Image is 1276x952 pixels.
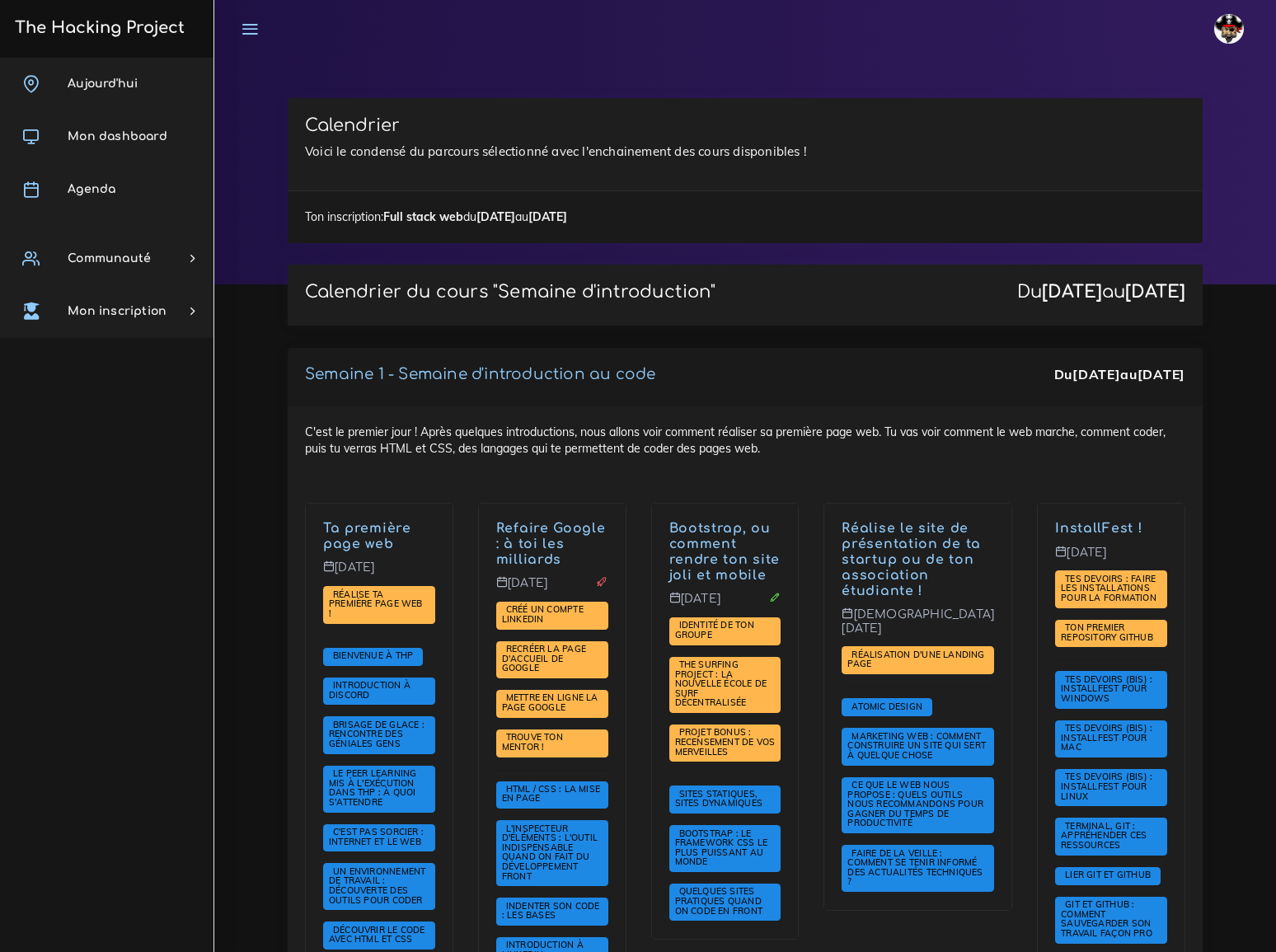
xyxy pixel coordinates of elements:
[10,19,185,37] h3: The Hacking Project
[1061,869,1155,880] span: Lier Git et Github
[847,649,984,670] span: Réalisation d'une landing page
[1138,366,1185,382] strong: [DATE]
[502,784,600,805] a: HTML / CSS : la mise en page
[502,823,598,882] a: L'inspecteur d'éléments : l'outil indispensable quand on fait du développement front
[675,886,767,917] a: Quelques sites pratiques quand on code en front
[329,866,427,907] a: Un environnement de travail : découverte des outils pour coder
[1061,723,1152,753] a: Tes devoirs (bis) : Installfest pour MAC
[329,865,427,906] span: Un environnement de travail : découverte des outils pour coder
[496,576,608,603] p: [DATE]
[675,620,754,641] a: Identité de ton groupe
[1061,899,1156,940] a: Git et GitHub : comment sauvegarder son travail façon pro
[1054,365,1185,384] div: Du au
[502,783,600,804] span: HTML / CSS : la mise en page
[847,779,983,828] span: Ce que le web nous propose : quels outils nous recommandons pour gagner du temps de productivité
[323,521,411,551] a: Ta première page web
[842,521,981,598] a: Réalise le site de présentation de ta startup ou de ton association étudiante !
[502,901,600,922] a: Indenter son code : les bases
[1061,820,1147,851] span: Terminal, Git : appréhender ces ressources
[502,692,598,713] span: Mettre en ligne la page Google
[329,650,417,662] a: Bienvenue à THP
[329,719,425,749] span: Brisage de glace : rencontre des géniales gens
[1061,771,1152,801] span: Tes devoirs (bis) : Installfest pour Linux
[502,731,563,753] span: Trouve ton mentor !
[329,826,425,847] span: C'est pas sorcier : internet et le web
[323,560,435,587] p: [DATE]
[669,521,781,582] a: Bootstrap, ou comment rendre ton site joli et mobile
[842,607,994,648] p: [DEMOGRAPHIC_DATA][DATE]
[502,644,586,674] a: Recréer la page d'accueil de Google
[68,252,151,265] span: Communauté
[847,701,927,712] a: Atomic Design
[1072,366,1120,382] strong: [DATE]
[675,659,767,709] a: The Surfing Project : la nouvelle école de surf décentralisée
[1055,521,1142,536] a: InstallFest !
[329,924,425,945] span: Découvrir le code avec HTML et CSS
[847,780,983,829] a: Ce que le web nous propose : quels outils nous recommandons pour gagner du temps de productivité
[502,900,600,922] span: Indenter son code : les bases
[847,650,984,671] a: Réalisation d'une landing page
[1061,574,1161,604] a: Tes devoirs : faire les installations pour la formation
[1061,673,1152,704] span: Tes devoirs (bis) : Installfest pour Windows
[329,680,410,701] a: Introduction à Discord
[476,209,515,224] strong: [DATE]
[1061,674,1152,705] a: Tes devoirs (bis) : Installfest pour Windows
[675,619,754,640] span: Identité de ton groupe
[329,767,416,808] span: Le Peer learning mis à l'exécution dans THP : à quoi s'attendre
[502,692,598,714] a: Mettre en ligne la page Google
[329,589,423,619] a: Réalise ta première page web !
[1061,771,1152,802] a: Tes devoirs (bis) : Installfest pour Linux
[68,183,115,195] span: Agenda
[68,77,138,90] span: Aujourd'hui
[1061,573,1161,603] span: Tes devoirs : faire les installations pour la formation
[675,828,767,868] a: Bootstrap : le framework CSS le plus puissant au monde
[1061,898,1156,939] span: Git et GitHub : comment sauvegarder son travail façon pro
[675,726,776,757] span: PROJET BONUS : recensement de vos merveilles
[1055,546,1167,572] p: [DATE]
[305,366,655,382] a: Semaine 1 - Semaine d'introduction au code
[675,659,767,708] span: The Surfing Project : la nouvelle école de surf décentralisée
[847,731,986,762] a: Marketing web : comment construire un site qui sert à quelque chose
[1061,622,1157,644] a: Ton premier repository GitHub
[1061,821,1147,851] a: Terminal, Git : appréhender ces ressources
[329,768,416,809] a: Le Peer learning mis à l'exécution dans THP : à quoi s'attendre
[847,847,983,888] a: Faire de la veille : comment se tenir informé des actualités techniques ?
[329,925,425,946] a: Découvrir le code avec HTML et CSS
[675,885,767,916] span: Quelques sites pratiques quand on code en front
[502,603,584,625] span: Créé un compte LinkedIn
[305,282,715,302] p: Calendrier du cours "Semaine d'introduction"
[1125,282,1185,302] strong: [DATE]
[502,732,563,753] a: Trouve ton mentor !
[502,604,584,626] a: Créé un compte LinkedIn
[1061,722,1152,753] span: Tes devoirs (bis) : Installfest pour MAC
[1017,282,1185,302] div: Du au
[305,142,1185,162] p: Voici le condensé du parcours sélectionné avec l'enchainement des cours disponibles !
[68,305,167,317] span: Mon inscription
[305,115,1185,136] h3: Calendrier
[502,643,586,673] span: Recréer la page d'accueil de Google
[528,209,567,224] strong: [DATE]
[675,789,767,810] a: Sites statiques, sites dynamiques
[1061,621,1157,643] span: Ton premier repository GitHub
[68,130,167,143] span: Mon dashboard
[329,827,425,848] a: C'est pas sorcier : internet et le web
[329,679,410,701] span: Introduction à Discord
[847,730,986,761] span: Marketing web : comment construire un site qui sert à quelque chose
[329,650,417,661] span: Bienvenue à THP
[329,720,425,750] a: Brisage de glace : rencontre des géniales gens
[669,592,781,618] p: [DATE]
[383,209,463,224] strong: Full stack web
[1061,870,1155,881] a: Lier Git et Github
[288,190,1203,242] div: Ton inscription: du au
[1214,14,1244,44] img: avatar
[496,521,606,567] a: Refaire Google : à toi les milliards
[1042,282,1102,302] strong: [DATE]
[675,788,767,809] span: Sites statiques, sites dynamiques
[675,727,776,757] a: PROJET BONUS : recensement de vos merveilles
